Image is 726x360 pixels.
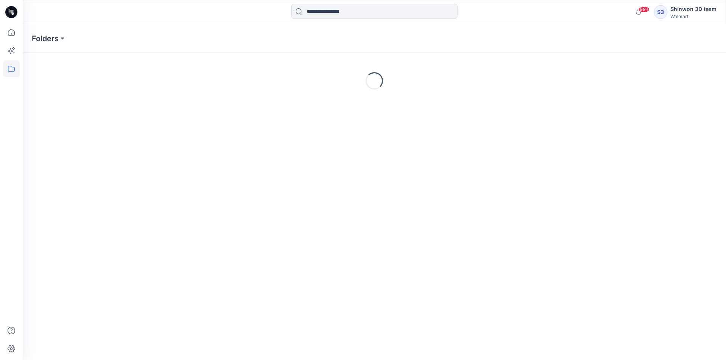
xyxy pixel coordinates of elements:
[670,5,717,14] div: Shinwon 3D team
[654,5,667,19] div: S3
[670,14,717,19] div: Walmart
[638,6,650,12] span: 99+
[32,33,59,44] a: Folders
